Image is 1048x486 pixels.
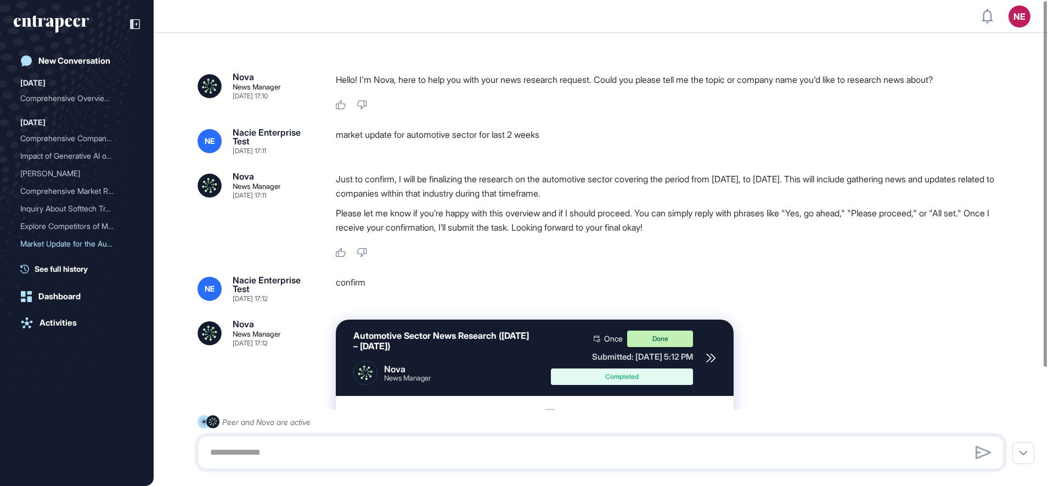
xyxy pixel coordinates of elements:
div: Comprehensive Company Overview: Solutions, Target Areas, and Market Positioning [20,130,133,147]
div: market update for automotive sector for last 2 weeks [336,128,1013,154]
div: [PERSON_NAME] [20,165,125,182]
div: [DATE] 17:12 [233,295,268,302]
div: Impact of Generative AI on the Fashion Industry [20,147,133,165]
div: Nacie Enterprise Test [233,276,318,293]
p: Just to confirm, I will be finalizing the research on the automotive sector covering the period f... [336,172,1013,200]
div: Market Update for the Automotive Sector Over the Last 2 Weeks [20,235,133,253]
div: Nacie Enterprise Test [233,128,318,146]
a: New Conversation [14,50,140,72]
div: News Manager [384,375,431,382]
div: Impact of Generative AI o... [20,147,125,165]
div: entrapeer-logo [14,15,89,33]
span: NE [205,284,215,293]
div: Peer and Nova are active [222,415,311,429]
div: Nova [233,72,254,81]
span: See full history [35,263,88,275]
div: New Conversation [38,56,110,66]
a: Dashboard [14,286,140,308]
div: Automotive Sector News Research ([DATE] – [DATE]) [353,331,533,351]
p: Hello! I'm Nova, here to help you with your news research request. Could you please tell me the t... [336,72,1013,87]
div: Nova [233,172,254,181]
div: [DATE] [20,76,46,90]
div: [DATE] 17:12 [233,340,268,347]
div: Completed [559,373,685,380]
div: News Manager [233,83,281,91]
div: Reese [20,165,133,182]
div: Nova [384,364,431,375]
button: NE [1008,5,1030,27]
div: confirm [336,276,1013,302]
div: Explore Competitors of Maxitech [20,217,133,235]
span: NE [205,137,215,146]
span: Once [604,335,623,343]
div: [DATE] 17:10 [233,93,268,99]
div: Market Update for the Aut... [20,235,125,253]
div: Comprehensive Market Report on China's Future Societal Trends and Technology Enablers towards 203... [20,182,133,200]
div: [DATE] 17:11 [233,148,266,154]
div: Submitted: [DATE] 5:12 PM [551,351,693,362]
div: Nova [233,320,254,328]
div: Comprehensive Company Ove... [20,130,125,147]
div: News Manager [233,331,281,338]
div: Explore Competitors of Ma... [20,217,125,235]
div: Comprehensive Overview of... [20,90,125,107]
div: Comprehensive Overview of Company Solutions, Target Areas, and Market Positioning [20,90,133,107]
div: Activities [40,318,77,328]
a: See full history [20,263,140,275]
a: Activities [14,312,140,334]
div: Dashboard [38,292,81,301]
div: Done [627,331,693,347]
div: Comprehensive Market Repo... [20,182,125,200]
div: [DATE] [20,116,46,129]
div: Inquiry About Softtech Tracking Services [20,200,133,217]
div: Inquiry About Softtech Tr... [20,200,125,217]
p: Please let me know if you’re happy with this overview and if I should proceed. You can simply rep... [336,206,1013,234]
div: Latest Use Cases of Artificial Intelligence [20,253,133,270]
div: News Manager [233,183,281,190]
div: Latest Use Cases of Artif... [20,253,125,270]
div: [DATE] 17:11 [233,192,266,199]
